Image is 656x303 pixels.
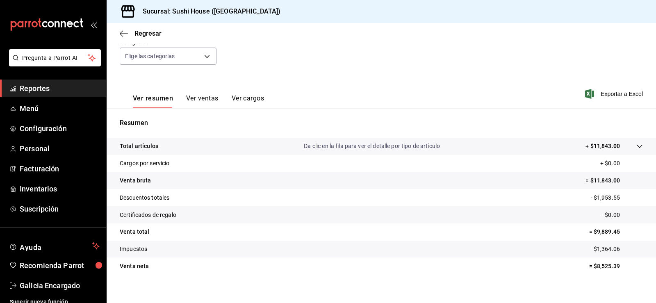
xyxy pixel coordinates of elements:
span: Inventarios [20,183,100,194]
span: Configuración [20,123,100,134]
span: Suscripción [20,203,100,214]
p: Venta bruta [120,176,151,185]
h3: Sucursal: Sushi House ([GEOGRAPHIC_DATA]) [136,7,280,16]
button: Pregunta a Parrot AI [9,49,101,66]
span: Recomienda Parrot [20,260,100,271]
p: - $0.00 [602,211,643,219]
p: Venta total [120,228,149,236]
button: Ver ventas [186,94,219,108]
p: = $9,889.45 [589,228,643,236]
p: Total artículos [120,142,158,150]
p: Venta neta [120,262,149,271]
p: + $11,843.00 [585,142,620,150]
p: Cargos por servicio [120,159,170,168]
a: Pregunta a Parrot AI [6,59,101,68]
span: Galicia Encargado [20,280,100,291]
button: Exportar a Excel [587,89,643,99]
span: Regresar [134,30,162,37]
span: Pregunta a Parrot AI [22,54,88,62]
span: Personal [20,143,100,154]
p: Resumen [120,118,643,128]
button: open_drawer_menu [90,21,97,28]
p: Descuentos totales [120,194,169,202]
button: Regresar [120,30,162,37]
div: navigation tabs [133,94,264,108]
span: Elige las categorías [125,52,175,60]
p: - $1,364.06 [591,245,643,253]
span: Ayuda [20,241,89,251]
button: Ver resumen [133,94,173,108]
button: Ver cargos [232,94,264,108]
p: Da clic en la fila para ver el detalle por tipo de artículo [304,142,440,150]
p: = $11,843.00 [585,176,643,185]
p: - $1,953.55 [591,194,643,202]
p: Impuestos [120,245,147,253]
span: Facturación [20,163,100,174]
p: Certificados de regalo [120,211,176,219]
span: Menú [20,103,100,114]
p: + $0.00 [600,159,643,168]
span: Reportes [20,83,100,94]
p: = $8,525.39 [589,262,643,271]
